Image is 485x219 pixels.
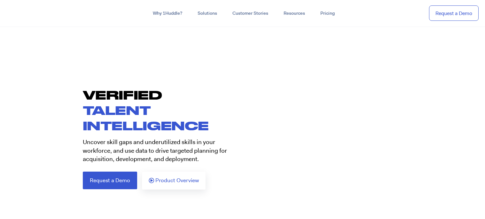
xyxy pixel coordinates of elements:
a: Customer Stories [225,8,276,19]
a: Solutions [190,8,225,19]
a: Why 1Huddle? [145,8,190,19]
img: ... [6,7,52,19]
a: Request a Demo [429,5,479,21]
span: TALENT INTELLIGENCE [83,103,209,133]
a: Resources [276,8,313,19]
a: Product Overview [142,172,206,190]
p: Uncover skill gaps and underutilized skills in your workforce, and use data to drive targeted pla... [83,138,238,164]
a: Request a Demo [83,172,137,189]
a: Pricing [313,8,342,19]
span: Request a Demo [90,178,130,183]
h1: VERIFIED [83,87,243,133]
span: Product Overview [155,178,199,183]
